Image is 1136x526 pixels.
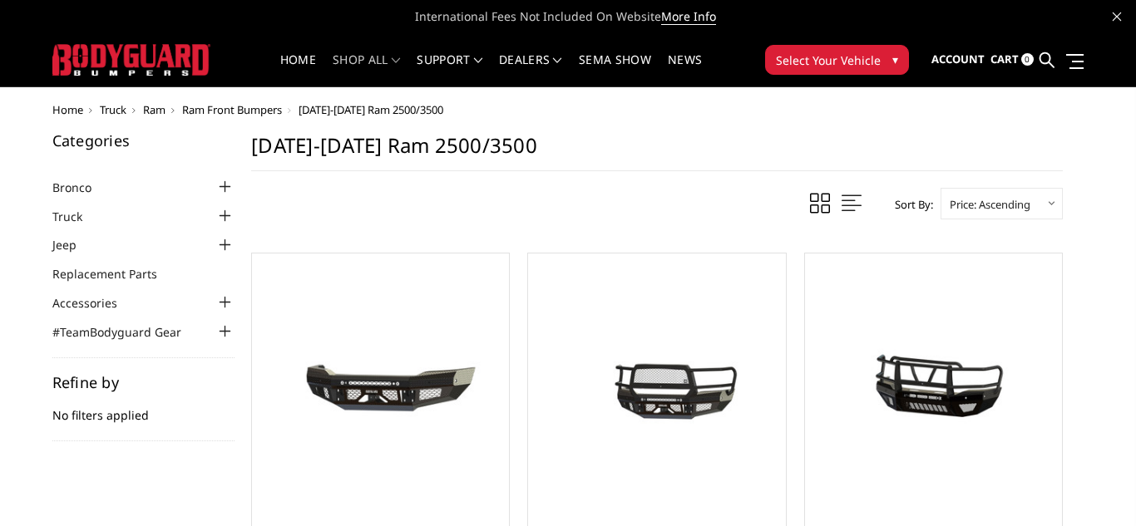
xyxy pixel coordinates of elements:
[299,102,443,117] span: [DATE]-[DATE] Ram 2500/3500
[52,133,235,148] h5: Categories
[52,265,178,283] a: Replacement Parts
[499,54,562,86] a: Dealers
[532,258,781,506] a: 2019-2025 Ram 2500-3500 - FT Series - Extreme Front Bumper 2019-2025 Ram 2500-3500 - FT Series - ...
[892,51,898,68] span: ▾
[52,323,202,341] a: #TeamBodyguard Gear
[52,44,210,75] img: BODYGUARD BUMPERS
[765,45,909,75] button: Select Your Vehicle
[931,52,985,66] span: Account
[182,102,282,117] a: Ram Front Bumpers
[52,208,103,225] a: Truck
[661,8,716,25] a: More Info
[256,258,505,506] a: 2019-2025 Ram 2500-3500 - FT Series - Base Front Bumper
[776,52,881,69] span: Select Your Vehicle
[931,37,985,82] a: Account
[809,258,1058,506] a: 2019-2025 Ram 2500-3500 - T2 Series - Extreme Front Bumper (receiver or winch) 2019-2025 Ram 2500...
[417,54,482,86] a: Support
[809,324,1058,440] img: 2019-2025 Ram 2500-3500 - T2 Series - Extreme Front Bumper (receiver or winch)
[52,294,138,312] a: Accessories
[1021,53,1034,66] span: 0
[52,102,83,117] a: Home
[280,54,316,86] a: Home
[100,102,126,117] a: Truck
[333,54,400,86] a: shop all
[52,236,97,253] a: Jeep
[990,52,1019,66] span: Cart
[256,324,505,440] img: 2019-2025 Ram 2500-3500 - FT Series - Base Front Bumper
[251,133,1063,171] h1: [DATE]-[DATE] Ram 2500/3500
[143,102,165,117] a: Ram
[52,375,235,441] div: No filters applied
[579,54,651,86] a: SEMA Show
[52,179,112,196] a: Bronco
[668,54,702,86] a: News
[886,192,933,217] label: Sort By:
[52,375,235,390] h5: Refine by
[990,37,1034,82] a: Cart 0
